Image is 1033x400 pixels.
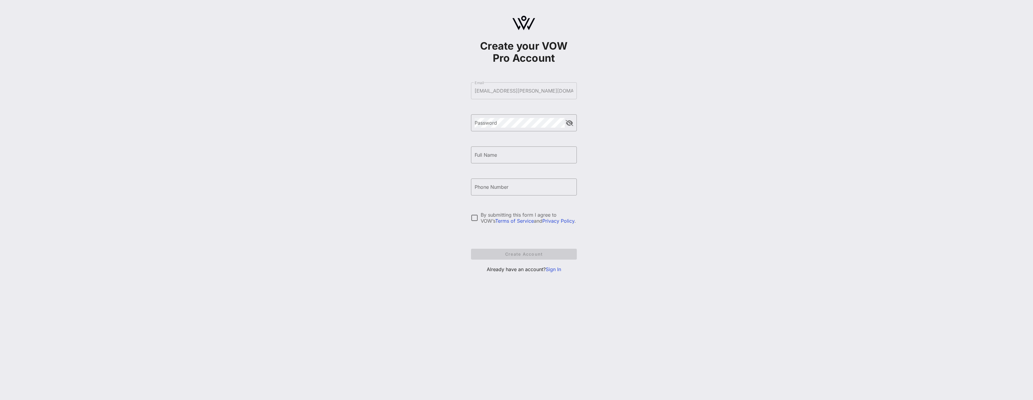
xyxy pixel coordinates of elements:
[546,266,561,272] a: Sign In
[542,218,574,224] a: Privacy Policy
[481,212,577,224] div: By submitting this form I agree to VOW’s and .
[475,80,484,85] label: Email
[512,16,535,30] img: logo.svg
[471,40,577,64] h1: Create your VOW Pro Account
[495,218,534,224] a: Terms of Service
[566,120,573,126] button: append icon
[471,266,577,273] p: Already have an account?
